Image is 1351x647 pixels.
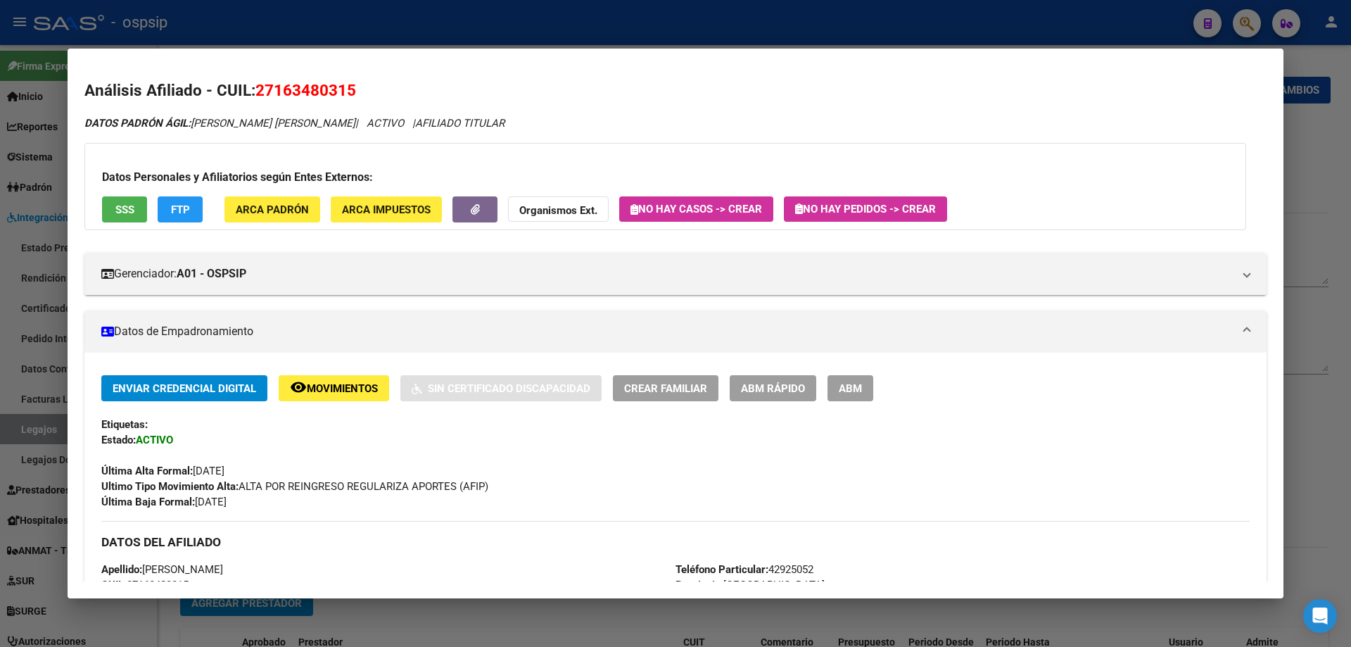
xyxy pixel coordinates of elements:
[171,203,190,216] span: FTP
[827,375,873,401] button: ABM
[675,563,768,576] strong: Teléfono Particular:
[224,196,320,222] button: ARCA Padrón
[630,203,762,215] span: No hay casos -> Crear
[619,196,773,222] button: No hay casos -> Crear
[675,579,825,591] span: [GEOGRAPHIC_DATA]
[136,434,173,446] strong: ACTIVO
[236,203,309,216] span: ARCA Padrón
[101,265,1233,282] mat-panel-title: Gerenciador:
[101,465,193,477] strong: Última Alta Formal:
[613,375,718,401] button: Crear Familiar
[113,382,256,395] span: Enviar Credencial Digital
[101,323,1233,340] mat-panel-title: Datos de Empadronamiento
[415,117,505,130] span: AFILIADO TITULAR
[342,203,431,216] span: ARCA Impuestos
[101,480,239,493] strong: Ultimo Tipo Movimiento Alta:
[84,310,1267,353] mat-expansion-panel-header: Datos de Empadronamiento
[101,579,127,591] strong: CUIL:
[279,375,389,401] button: Movimientos
[101,465,224,477] span: [DATE]
[741,382,805,395] span: ABM Rápido
[839,382,862,395] span: ABM
[101,563,142,576] strong: Apellido:
[102,169,1229,186] h3: Datos Personales y Afiliatorios según Entes Externos:
[115,203,134,216] span: SSS
[84,79,1267,103] h2: Análisis Afiliado - CUIL:
[84,117,355,130] span: [PERSON_NAME] [PERSON_NAME]
[158,196,203,222] button: FTP
[1303,599,1337,633] div: Open Intercom Messenger
[730,375,816,401] button: ABM Rápido
[101,434,136,446] strong: Estado:
[101,418,148,431] strong: Etiquetas:
[177,265,246,282] strong: A01 - OSPSIP
[624,382,707,395] span: Crear Familiar
[290,379,307,396] mat-icon: remove_red_eye
[101,496,227,508] span: [DATE]
[255,81,356,99] span: 27163480315
[400,375,602,401] button: Sin Certificado Discapacidad
[101,534,1250,550] h3: DATOS DEL AFILIADO
[675,579,723,591] strong: Provincia:
[101,480,488,493] span: ALTA POR REINGRESO REGULARIZA APORTES (AFIP)
[795,203,936,215] span: No hay Pedidos -> Crear
[101,579,189,591] span: 27163480315
[331,196,442,222] button: ARCA Impuestos
[101,496,195,508] strong: Última Baja Formal:
[675,563,813,576] span: 42925052
[101,563,223,576] span: [PERSON_NAME]
[428,382,590,395] span: Sin Certificado Discapacidad
[84,117,505,130] i: | ACTIVO |
[101,375,267,401] button: Enviar Credencial Digital
[508,196,609,222] button: Organismos Ext.
[519,204,597,217] strong: Organismos Ext.
[784,196,947,222] button: No hay Pedidos -> Crear
[102,196,147,222] button: SSS
[84,117,191,130] strong: DATOS PADRÓN ÁGIL:
[307,382,378,395] span: Movimientos
[84,253,1267,295] mat-expansion-panel-header: Gerenciador:A01 - OSPSIP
